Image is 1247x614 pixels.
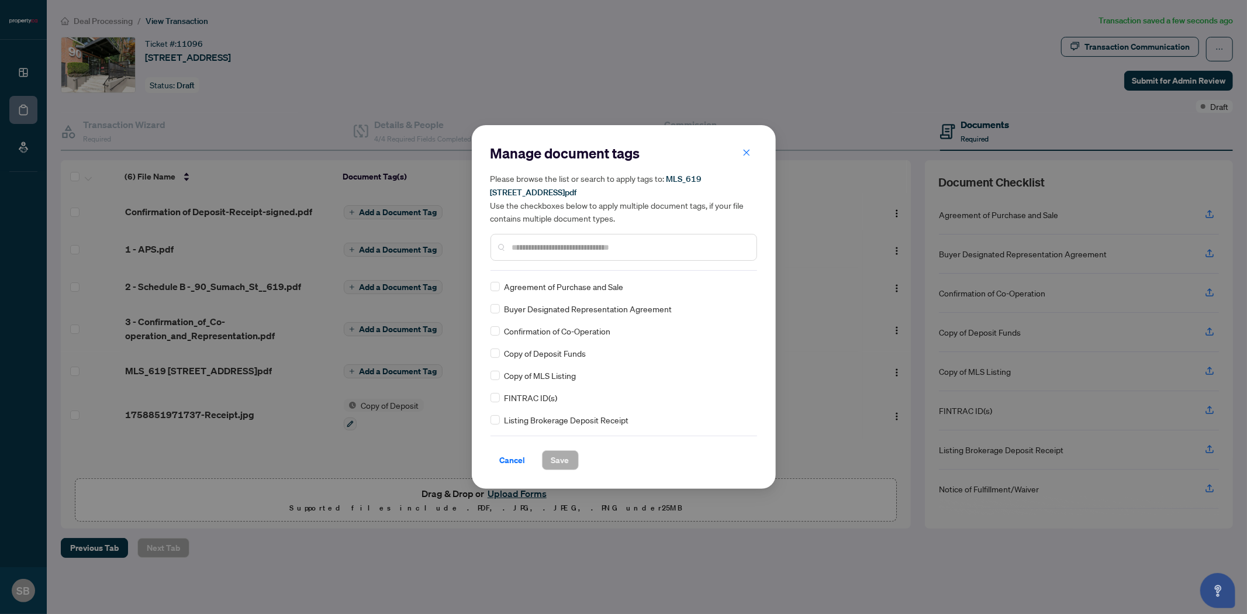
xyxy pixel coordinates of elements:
span: Listing Brokerage Deposit Receipt [505,413,629,426]
span: Agreement of Purchase and Sale [505,280,624,293]
span: Copy of MLS Listing [505,369,576,382]
h5: Please browse the list or search to apply tags to: Use the checkboxes below to apply multiple doc... [490,172,757,225]
button: Save [542,450,579,470]
span: FINTRAC ID(s) [505,391,558,404]
span: Cancel [500,451,526,470]
h2: Manage document tags [490,144,757,163]
span: close [742,149,751,157]
button: Open asap [1200,573,1235,608]
span: Copy of Deposit Funds [505,347,586,360]
span: Buyer Designated Representation Agreement [505,302,672,315]
span: Confirmation of Co-Operation [505,325,611,337]
button: Cancel [490,450,535,470]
